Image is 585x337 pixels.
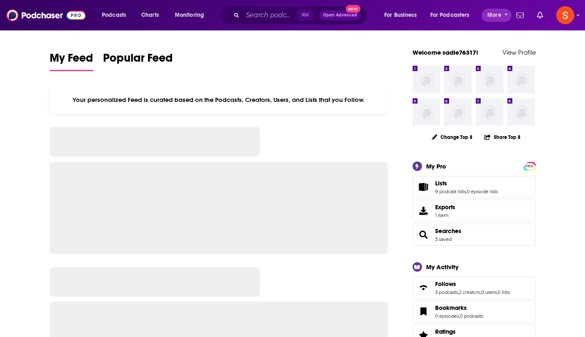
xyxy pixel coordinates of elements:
[50,86,388,114] div: Your personalized Feed is curated based on the Podcasts, Creators, Users, and Lists that you Follow.
[435,203,455,211] span: Exports
[435,289,458,295] a: 3 podcasts
[243,9,298,22] input: Search podcasts, credits, & more...
[435,304,483,312] a: Bookmarks
[427,132,478,142] button: Change Top 8
[228,6,376,25] div: Search podcasts, credits, & more...
[379,9,427,22] button: open menu
[435,280,456,288] span: Follows
[507,66,535,93] img: missing-image.png
[525,163,535,169] span: PRO
[502,48,536,56] a: View Profile
[459,313,460,319] span: ,
[413,277,536,299] span: Follows
[175,9,204,21] span: Monitoring
[435,180,447,187] span: Lists
[487,9,501,21] span: More
[435,227,461,235] a: Searches
[415,205,432,217] span: Exports
[413,176,536,198] span: Lists
[50,51,93,70] span: My Feed
[103,51,173,70] span: Popular Feed
[413,66,440,93] img: missing-image.png
[426,263,459,271] div: My Activity
[96,9,137,22] button: open menu
[556,6,574,24] span: Logged in as sadie76317
[50,51,93,71] a: My Feed
[467,189,498,194] a: 0 episode lists
[384,9,417,21] span: For Business
[415,282,432,293] a: Follows
[319,10,361,20] button: Open AdvancedNew
[481,289,497,295] a: 0 users
[435,328,483,335] a: Ratings
[346,5,360,13] span: New
[480,289,481,295] span: ,
[459,289,480,295] a: 2 creators
[413,200,536,222] a: Exports
[435,304,467,312] span: Bookmarks
[103,51,173,71] a: Popular Feed
[136,9,164,22] a: Charts
[298,10,313,21] span: ⌘ K
[415,306,432,317] a: Bookmarks
[444,98,472,126] img: missing-image.png
[513,8,527,22] a: Show notifications dropdown
[425,9,482,22] button: open menu
[476,98,503,126] img: missing-image.png
[466,189,467,194] span: ,
[169,9,215,22] button: open menu
[413,48,478,56] a: Welcome sadie76317!
[413,300,536,323] span: Bookmarks
[435,212,455,218] span: 1 item
[323,13,357,17] span: Open Advanced
[102,9,126,21] span: Podcasts
[476,66,503,93] img: missing-image.png
[484,129,521,145] button: Share Top 8
[498,289,510,295] a: 0 lists
[444,66,472,93] img: missing-image.png
[435,180,498,187] a: Lists
[435,236,452,242] a: 3 saved
[413,98,440,126] img: missing-image.png
[460,313,483,319] a: 0 podcasts
[430,9,470,21] span: For Podcasters
[435,313,459,319] a: 0 episodes
[525,162,535,168] a: PRO
[534,8,546,22] a: Show notifications dropdown
[7,7,85,23] img: Podchaser - Follow, Share and Rate Podcasts
[435,280,510,288] a: Follows
[413,224,536,246] span: Searches
[435,328,456,335] span: Ratings
[435,189,466,194] a: 9 podcast lists
[426,162,446,170] div: My Pro
[458,289,459,295] span: ,
[415,181,432,193] a: Lists
[415,229,432,240] a: Searches
[556,6,574,24] button: Show profile menu
[141,9,159,21] span: Charts
[556,6,574,24] img: User Profile
[507,98,535,126] img: missing-image.png
[482,9,512,22] button: open menu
